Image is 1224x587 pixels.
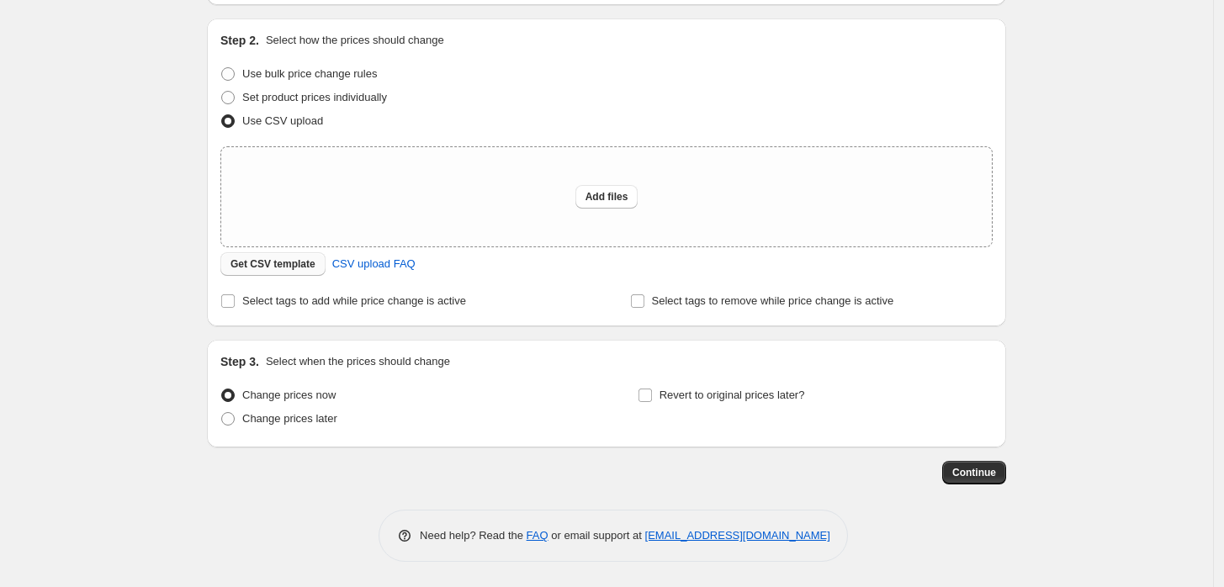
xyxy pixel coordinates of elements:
[645,529,830,542] a: [EMAIL_ADDRESS][DOMAIN_NAME]
[420,529,527,542] span: Need help? Read the
[242,294,466,307] span: Select tags to add while price change is active
[220,32,259,49] h2: Step 2.
[660,389,805,401] span: Revert to original prices later?
[242,114,323,127] span: Use CSV upload
[575,185,638,209] button: Add files
[952,466,996,479] span: Continue
[242,412,337,425] span: Change prices later
[242,67,377,80] span: Use bulk price change rules
[220,353,259,370] h2: Step 3.
[220,252,326,276] button: Get CSV template
[242,389,336,401] span: Change prices now
[527,529,548,542] a: FAQ
[230,257,315,271] span: Get CSV template
[242,91,387,103] span: Set product prices individually
[322,251,426,278] a: CSV upload FAQ
[548,529,645,542] span: or email support at
[652,294,894,307] span: Select tags to remove while price change is active
[266,353,450,370] p: Select when the prices should change
[586,190,628,204] span: Add files
[332,256,416,272] span: CSV upload FAQ
[942,461,1006,484] button: Continue
[266,32,444,49] p: Select how the prices should change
